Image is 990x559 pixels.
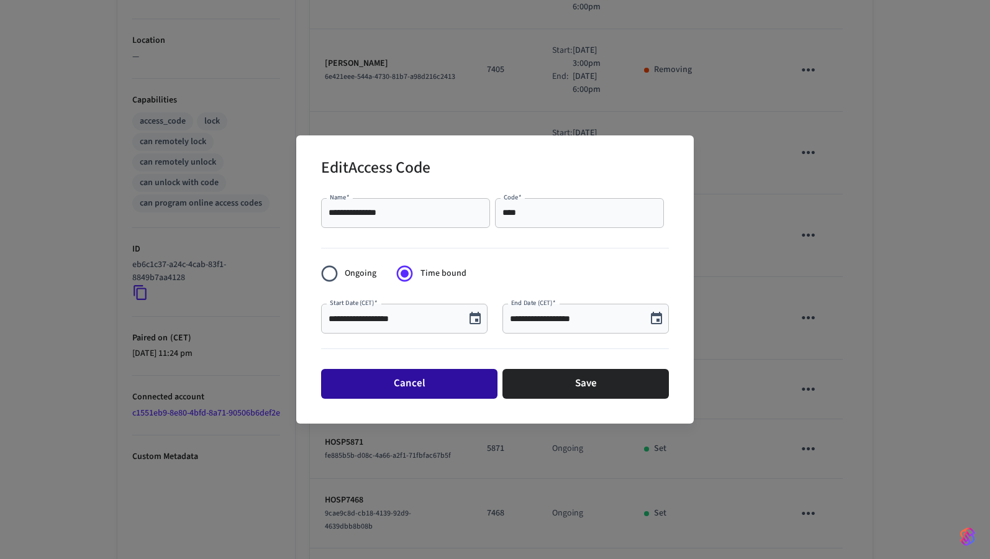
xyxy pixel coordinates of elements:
label: End Date (CET) [511,298,555,307]
span: Ongoing [345,267,376,280]
button: Cancel [321,369,497,399]
button: Choose date, selected date is Sep 5, 2025 [463,306,488,331]
img: SeamLogoGradient.69752ec5.svg [960,527,975,547]
label: Start Date (CET) [330,298,378,307]
label: Name [330,193,350,202]
button: Save [502,369,669,399]
button: Choose date, selected date is Oct 31, 2025 [644,306,669,331]
h2: Edit Access Code [321,150,430,188]
label: Code [504,193,522,202]
span: Time bound [420,267,466,280]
